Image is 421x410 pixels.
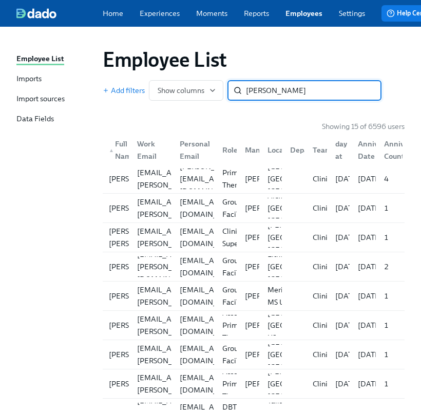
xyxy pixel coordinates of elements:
[259,140,282,160] div: Location
[176,138,214,162] div: Personal Email
[245,320,305,330] p: [PERSON_NAME]
[103,340,405,369] a: [PERSON_NAME][PERSON_NAME][EMAIL_ADDRESS][PERSON_NAME][DOMAIN_NAME][EMAIL_ADDRESS][DOMAIN_NAME]Gr...
[133,154,206,203] div: [PERSON_NAME][EMAIL_ADDRESS][PERSON_NAME][DOMAIN_NAME]
[331,319,363,331] div: [DATE]
[339,8,365,18] a: Settings
[354,202,386,214] div: [DATE]
[105,225,173,250] div: [PERSON_NAME] [PERSON_NAME]
[327,140,350,160] div: First day at work
[331,202,363,214] div: [DATE]
[103,223,405,252] div: [PERSON_NAME] [PERSON_NAME][PERSON_NAME][EMAIL_ADDRESS][PERSON_NAME][DOMAIN_NAME][EMAIL_ADDRESS][...
[16,114,94,125] a: Data Fields
[309,378,349,390] div: Clinicians
[218,307,257,344] div: Assoc Primary Therapist
[309,173,349,185] div: Clinicians
[331,290,363,302] div: [DATE]
[331,260,363,273] div: [DATE]
[309,260,349,273] div: Clinicians
[103,164,405,193] div: [PERSON_NAME][PERSON_NAME][EMAIL_ADDRESS][PERSON_NAME][DOMAIN_NAME][PERSON_NAME][EMAIL_ADDRESS][D...
[171,140,214,160] div: Personal Email
[105,140,129,160] div: ▲Full Name
[218,144,242,156] div: Role
[263,144,301,156] div: Location
[354,231,386,244] div: [DATE]
[354,138,404,162] div: Anniversary Date
[263,336,347,373] div: [GEOGRAPHIC_DATA] [GEOGRAPHIC_DATA] [GEOGRAPHIC_DATA]
[103,85,145,96] button: Add filters
[354,260,386,273] div: [DATE]
[133,301,206,350] div: [PERSON_NAME][EMAIL_ADDRESS][PERSON_NAME][DOMAIN_NAME]
[16,73,94,85] a: Imports
[218,166,257,191] div: Primary Therapist
[16,94,65,105] div: Import sources
[309,231,349,244] div: Clinicians
[176,225,248,250] div: [EMAIL_ADDRESS][DOMAIN_NAME]
[218,284,260,308] div: Group Facilitator
[214,140,237,160] div: Role
[103,369,405,398] div: [PERSON_NAME][PERSON_NAME][EMAIL_ADDRESS][PERSON_NAME][DOMAIN_NAME][EMAIL_ADDRESS][DOMAIN_NAME]As...
[176,254,248,279] div: [EMAIL_ADDRESS][DOMAIN_NAME]
[103,194,405,223] a: [PERSON_NAME][PERSON_NAME][EMAIL_ADDRESS][PERSON_NAME][DOMAIN_NAME][EMAIL_ADDRESS][DOMAIN_NAME]Gr...
[350,140,376,160] div: Anniversary Date
[16,73,42,85] div: Imports
[16,94,94,105] a: Import sources
[241,144,280,156] div: Manager
[218,196,260,220] div: Group Facilitator
[105,260,173,273] div: [PERSON_NAME]
[354,378,386,390] div: [DATE]
[309,144,336,156] div: Team
[380,378,403,390] div: 1
[176,160,248,197] div: [PERSON_NAME][EMAIL_ADDRESS][DOMAIN_NAME]
[176,196,248,220] div: [EMAIL_ADDRESS][DOMAIN_NAME]
[263,248,347,285] div: Lithonia [GEOGRAPHIC_DATA] [GEOGRAPHIC_DATA]
[133,359,206,408] div: [PERSON_NAME][EMAIL_ADDRESS][PERSON_NAME][DOMAIN_NAME]
[331,173,363,185] div: [DATE]
[304,140,327,160] div: Team
[16,53,94,65] a: Employee List
[245,291,305,301] p: [PERSON_NAME]
[103,369,405,399] a: [PERSON_NAME][PERSON_NAME][EMAIL_ADDRESS][PERSON_NAME][DOMAIN_NAME][EMAIL_ADDRESS][DOMAIN_NAME]As...
[380,173,403,185] div: 4
[103,194,405,222] div: [PERSON_NAME][PERSON_NAME][EMAIL_ADDRESS][PERSON_NAME][DOMAIN_NAME][EMAIL_ADDRESS][DOMAIN_NAME]Gr...
[103,282,405,310] div: [PERSON_NAME][PERSON_NAME][EMAIL_ADDRESS][PERSON_NAME][DOMAIN_NAME][EMAIL_ADDRESS][DOMAIN_NAME]Gr...
[285,8,322,18] a: Employees
[245,232,305,243] p: [PERSON_NAME]
[103,8,123,18] a: Home
[309,319,349,331] div: Clinicians
[105,138,140,162] div: Full Name
[331,378,363,390] div: [DATE]
[245,379,305,389] p: [PERSON_NAME]
[109,148,114,153] span: ▲
[263,190,347,227] div: Alexandria [GEOGRAPHIC_DATA] [GEOGRAPHIC_DATA]
[218,365,257,402] div: Assoc Primary Therapist
[322,121,405,132] p: Showing 15 of 6596 users
[133,213,206,262] div: [PERSON_NAME][EMAIL_ADDRESS][PERSON_NAME][DOMAIN_NAME]
[16,114,54,125] div: Data Fields
[133,248,206,285] div: [EMAIL_ADDRESS][PERSON_NAME][DOMAIN_NAME]
[103,311,405,340] a: [PERSON_NAME][PERSON_NAME][EMAIL_ADDRESS][PERSON_NAME][DOMAIN_NAME][EMAIL_ADDRESS][DOMAIN_NAME]As...
[380,231,403,244] div: 1
[133,183,206,233] div: [PERSON_NAME][EMAIL_ADDRESS][PERSON_NAME][DOMAIN_NAME]
[286,144,337,156] div: Department
[103,252,405,282] a: [PERSON_NAME][EMAIL_ADDRESS][PERSON_NAME][DOMAIN_NAME][EMAIL_ADDRESS][DOMAIN_NAME]Group Facilitat...
[263,160,347,197] div: [GEOGRAPHIC_DATA] [GEOGRAPHIC_DATA] [GEOGRAPHIC_DATA]
[218,342,260,367] div: Group Facilitator
[103,47,227,72] h1: Employee List
[105,173,173,185] div: [PERSON_NAME]
[309,290,349,302] div: Clinicians
[196,8,227,18] a: Moments
[263,284,301,308] div: Meridian MS US
[149,80,223,101] button: Show columns
[133,271,206,321] div: [PERSON_NAME][EMAIL_ADDRESS][PERSON_NAME][DOMAIN_NAME]
[380,260,403,273] div: 2
[129,140,171,160] div: Work Email
[237,140,259,160] div: Manager
[176,313,248,338] div: [EMAIL_ADDRESS][DOMAIN_NAME]
[105,290,173,302] div: [PERSON_NAME]
[331,348,363,361] div: [DATE]
[105,202,173,214] div: [PERSON_NAME]
[309,202,349,214] div: Clinicians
